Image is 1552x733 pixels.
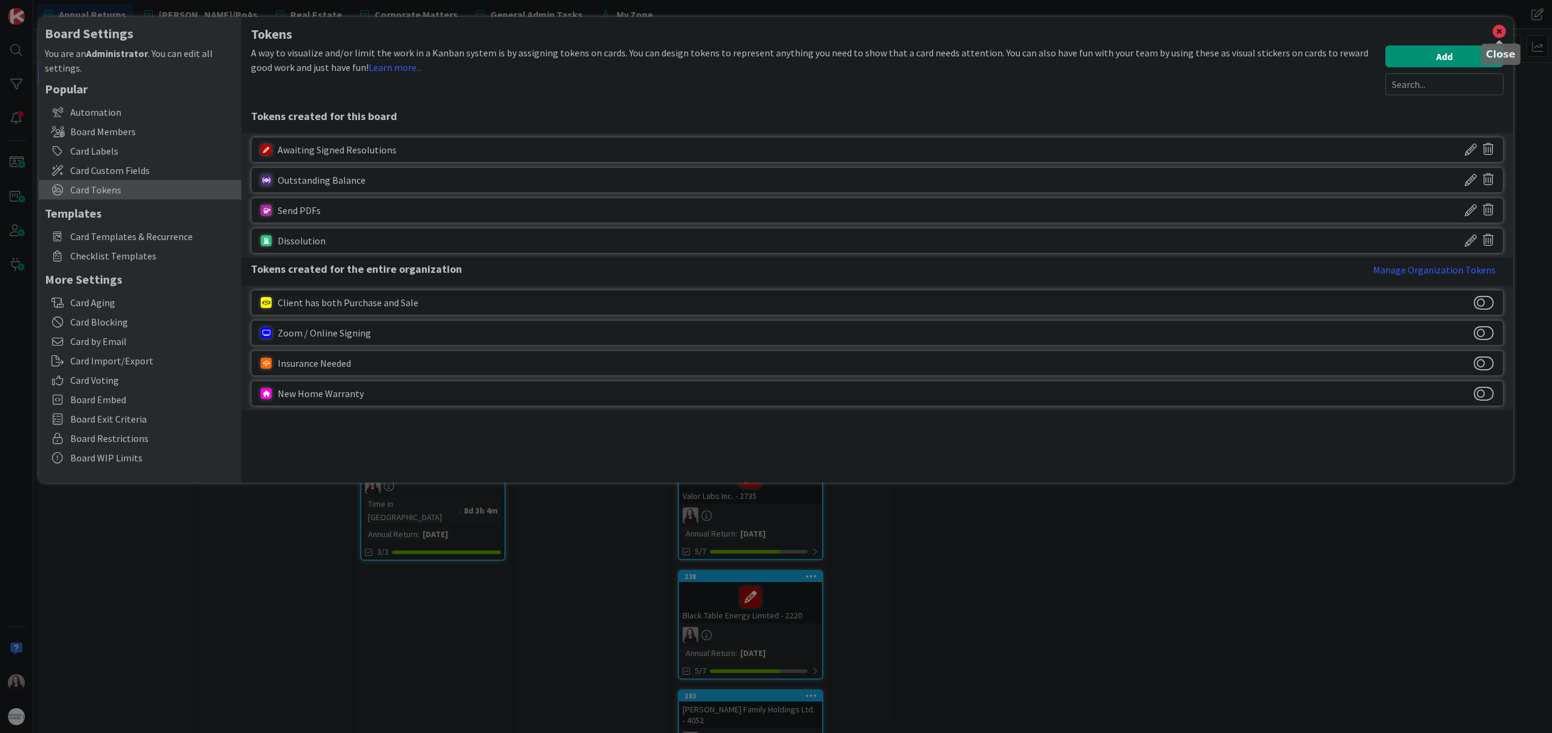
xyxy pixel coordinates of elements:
div: Card Labels [39,141,241,161]
span: Card Templates & Recurrence [70,229,235,244]
h5: Templates [45,206,235,221]
h5: Close [1486,49,1516,60]
h4: Board Settings [45,26,235,41]
h1: Tokens [251,27,1503,42]
span: Card Custom Fields [70,163,235,178]
div: Board Members [39,122,241,141]
div: Awaiting Signed Resolutions [278,138,396,162]
h5: More Settings [45,272,235,287]
button: Add [1385,45,1503,67]
div: Insurance Needed [278,351,351,375]
div: Zoom / Online Signing [278,321,371,345]
span: Tokens created for this board [251,105,1503,129]
div: Dissolution [278,229,326,253]
input: Search... [1385,73,1503,95]
span: Card Tokens [70,182,235,197]
div: Outstanding Balance [278,168,366,192]
div: Card Import/Export [39,351,241,370]
h5: Popular [45,81,235,96]
span: Board Restrictions [70,431,235,446]
div: A way to visualize and/or limit the work in a Kanban system is by assigning tokens on cards. You ... [251,45,1379,95]
div: New Home Warranty [278,381,364,406]
span: Board Embed [70,392,235,407]
div: Board WIP Limits [39,448,241,467]
div: Client has both Purchase and Sale [278,290,418,315]
span: Card Voting [70,373,235,387]
span: Board Exit Criteria [70,412,235,426]
div: Card Aging [39,293,241,312]
a: Learn more... [369,61,422,73]
b: Administrator [86,47,148,59]
button: Manage Organization Tokens [1365,258,1503,282]
span: Tokens created for the entire organization [251,258,1365,282]
div: Card Blocking [39,312,241,332]
span: Card by Email [70,334,235,349]
div: You are an . You can edit all settings. [45,46,235,75]
div: Automation [39,102,241,122]
div: Send PDFs [278,198,321,223]
span: Checklist Templates [70,249,235,263]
